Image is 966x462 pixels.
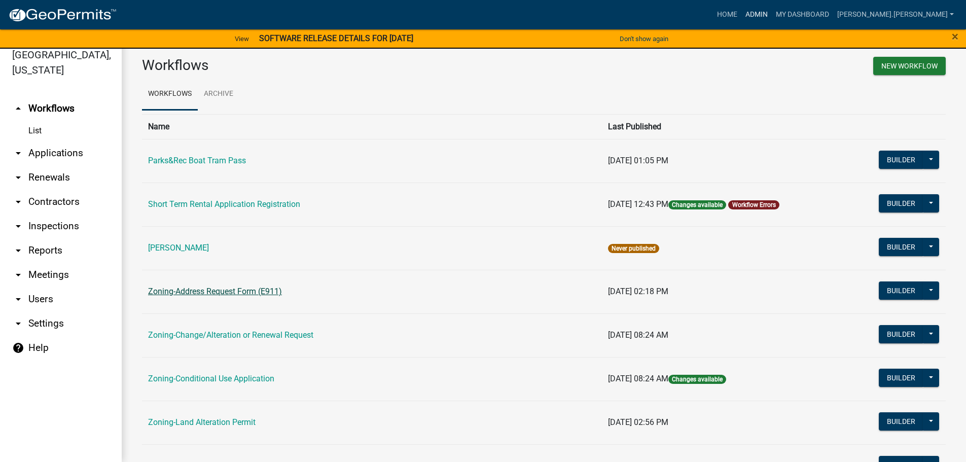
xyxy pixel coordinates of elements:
[148,374,274,383] a: Zoning-Conditional Use Application
[879,369,923,387] button: Builder
[668,200,726,209] span: Changes available
[12,317,24,330] i: arrow_drop_down
[12,196,24,208] i: arrow_drop_down
[148,417,256,427] a: Zoning-Land Alteration Permit
[142,78,198,111] a: Workflows
[148,199,300,209] a: Short Term Rental Application Registration
[616,30,672,47] button: Don't show again
[608,374,668,383] span: [DATE] 08:24 AM
[12,147,24,159] i: arrow_drop_down
[608,244,659,253] span: Never published
[608,417,668,427] span: [DATE] 02:56 PM
[198,78,239,111] a: Archive
[873,57,946,75] button: New Workflow
[608,287,668,296] span: [DATE] 02:18 PM
[879,238,923,256] button: Builder
[879,325,923,343] button: Builder
[879,194,923,212] button: Builder
[148,287,282,296] a: Zoning-Address Request Form (E911)
[713,5,741,24] a: Home
[148,156,246,165] a: Parks&Rec Boat Tram Pass
[142,114,602,139] th: Name
[12,342,24,354] i: help
[12,171,24,184] i: arrow_drop_down
[12,244,24,257] i: arrow_drop_down
[741,5,772,24] a: Admin
[142,57,536,74] h3: Workflows
[952,30,958,43] button: Close
[668,375,726,384] span: Changes available
[12,293,24,305] i: arrow_drop_down
[732,201,776,208] a: Workflow Errors
[772,5,833,24] a: My Dashboard
[833,5,958,24] a: [PERSON_NAME].[PERSON_NAME]
[879,412,923,431] button: Builder
[231,30,253,47] a: View
[952,29,958,44] span: ×
[608,156,668,165] span: [DATE] 01:05 PM
[608,199,668,209] span: [DATE] 12:43 PM
[12,102,24,115] i: arrow_drop_up
[602,114,847,139] th: Last Published
[148,330,313,340] a: Zoning-Change/Alteration or Renewal Request
[879,151,923,169] button: Builder
[879,281,923,300] button: Builder
[148,243,209,253] a: [PERSON_NAME]
[608,330,668,340] span: [DATE] 08:24 AM
[259,33,413,43] strong: SOFTWARE RELEASE DETAILS FOR [DATE]
[12,220,24,232] i: arrow_drop_down
[12,269,24,281] i: arrow_drop_down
